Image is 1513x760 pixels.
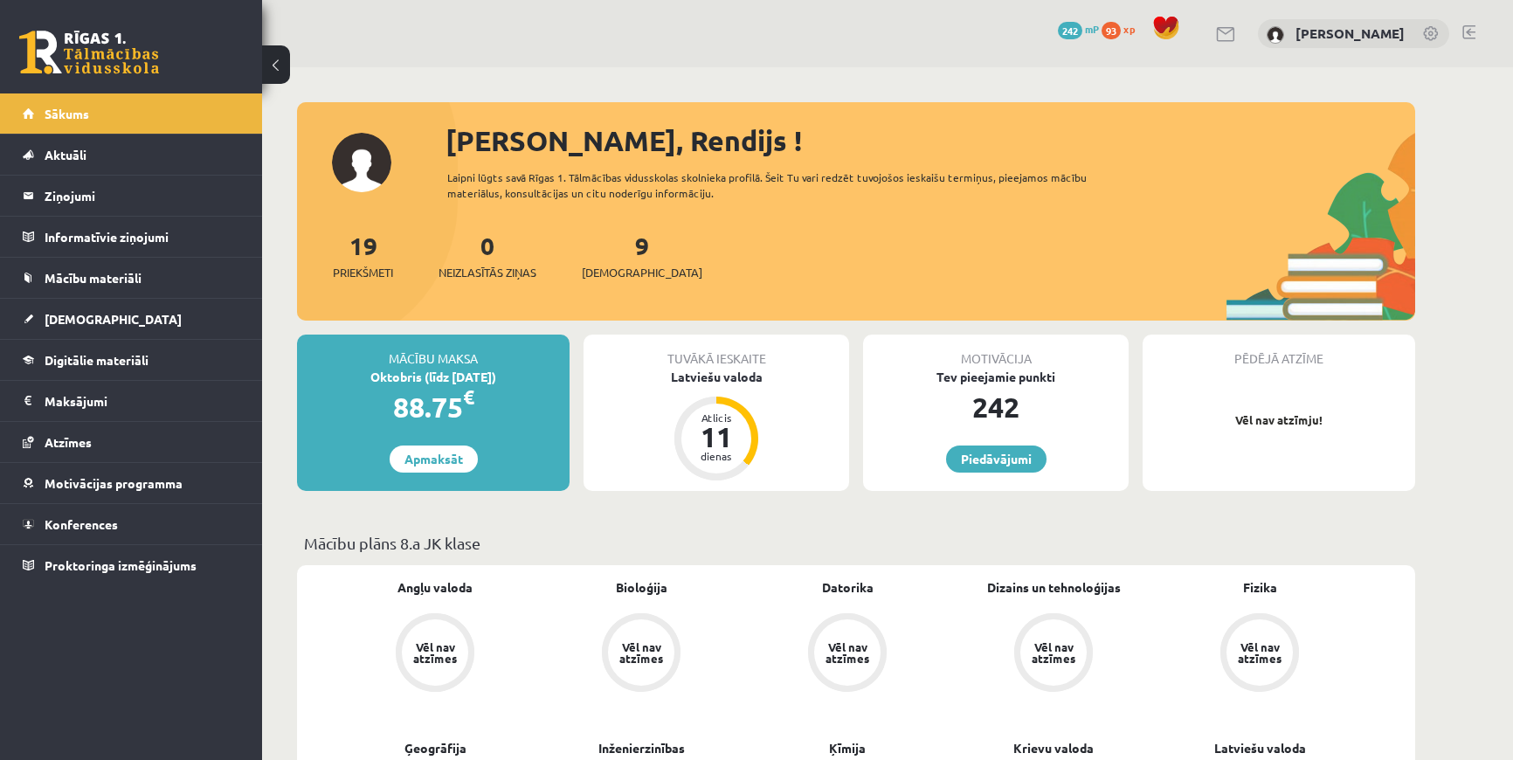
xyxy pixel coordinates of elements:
[23,258,240,298] a: Mācību materiāli
[19,31,159,74] a: Rīgas 1. Tālmācības vidusskola
[582,230,702,281] a: 9[DEMOGRAPHIC_DATA]
[463,384,474,410] span: €
[439,264,536,281] span: Neizlasītās ziņas
[822,578,874,597] a: Datorika
[411,641,459,664] div: Vēl nav atzīmes
[584,335,849,368] div: Tuvākā ieskaite
[23,504,240,544] a: Konferences
[1267,26,1284,44] img: Rendijs Dižais-Lejnieks
[1123,22,1135,36] span: xp
[1058,22,1082,39] span: 242
[397,578,473,597] a: Angļu valoda
[333,230,393,281] a: 19Priekšmeti
[45,106,89,121] span: Sākums
[23,381,240,421] a: Maksājumi
[946,446,1047,473] a: Piedāvājumi
[863,386,1129,428] div: 242
[1029,641,1078,664] div: Vēl nav atzīmes
[863,335,1129,368] div: Motivācija
[45,557,197,573] span: Proktoringa izmēģinājums
[45,381,240,421] legend: Maksājumi
[1151,411,1406,429] p: Vēl nav atzīmju!
[23,176,240,216] a: Ziņojumi
[45,516,118,532] span: Konferences
[45,176,240,216] legend: Ziņojumi
[297,335,570,368] div: Mācību maksa
[23,545,240,585] a: Proktoringa izmēģinājums
[1102,22,1143,36] a: 93 xp
[950,613,1157,695] a: Vēl nav atzīmes
[1058,22,1099,36] a: 242 mP
[1243,578,1277,597] a: Fizika
[584,368,849,483] a: Latviešu valoda Atlicis 11 dienas
[1013,739,1094,757] a: Krievu valoda
[45,217,240,257] legend: Informatīvie ziņojumi
[987,578,1121,597] a: Dizains un tehnoloģijas
[690,451,743,461] div: dienas
[45,475,183,491] span: Motivācijas programma
[332,613,538,695] a: Vēl nav atzīmes
[45,147,86,162] span: Aktuāli
[333,264,393,281] span: Priekšmeti
[744,613,950,695] a: Vēl nav atzīmes
[863,368,1129,386] div: Tev pieejamie punkti
[304,531,1408,555] p: Mācību plāns 8.a JK klase
[598,739,685,757] a: Inženierzinības
[297,386,570,428] div: 88.75
[23,340,240,380] a: Digitālie materiāli
[23,217,240,257] a: Informatīvie ziņojumi
[823,641,872,664] div: Vēl nav atzīmes
[390,446,478,473] a: Apmaksāt
[404,739,466,757] a: Ģeogrāfija
[1214,739,1306,757] a: Latviešu valoda
[23,135,240,175] a: Aktuāli
[617,641,666,664] div: Vēl nav atzīmes
[1235,641,1284,664] div: Vēl nav atzīmes
[616,578,667,597] a: Bioloģija
[23,93,240,134] a: Sākums
[584,368,849,386] div: Latviešu valoda
[45,434,92,450] span: Atzīmes
[1295,24,1405,42] a: [PERSON_NAME]
[690,412,743,423] div: Atlicis
[538,613,744,695] a: Vēl nav atzīmes
[582,264,702,281] span: [DEMOGRAPHIC_DATA]
[23,463,240,503] a: Motivācijas programma
[447,169,1118,201] div: Laipni lūgts savā Rīgas 1. Tālmācības vidusskolas skolnieka profilā. Šeit Tu vari redzēt tuvojošo...
[690,423,743,451] div: 11
[23,299,240,339] a: [DEMOGRAPHIC_DATA]
[45,311,182,327] span: [DEMOGRAPHIC_DATA]
[1157,613,1363,695] a: Vēl nav atzīmes
[439,230,536,281] a: 0Neizlasītās ziņas
[45,352,149,368] span: Digitālie materiāli
[446,120,1415,162] div: [PERSON_NAME], Rendijs !
[1085,22,1099,36] span: mP
[23,422,240,462] a: Atzīmes
[1102,22,1121,39] span: 93
[829,739,866,757] a: Ķīmija
[297,368,570,386] div: Oktobris (līdz [DATE])
[45,270,142,286] span: Mācību materiāli
[1143,335,1415,368] div: Pēdējā atzīme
